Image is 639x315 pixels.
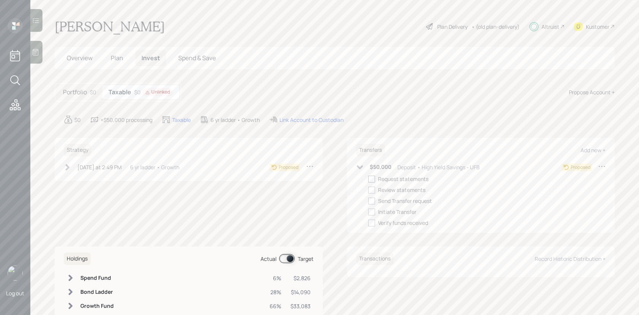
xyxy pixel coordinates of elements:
div: Kustomer [586,23,609,31]
div: Unlinked [145,89,170,95]
div: Review statements [378,186,425,194]
div: Plan Delivery [437,23,468,31]
div: Deposit • High Yield Savings - UFB [397,163,480,171]
div: $2,826 [290,274,311,282]
img: retirable_logo.png [8,265,23,281]
span: Plan [111,54,123,62]
h6: Strategy [64,144,91,156]
div: Actual [261,255,276,263]
div: $0 [74,116,81,124]
div: $0 [90,88,96,96]
span: Overview [67,54,93,62]
h5: Portfolio [63,89,87,96]
h5: Taxable [108,89,131,96]
h6: Holdings [64,253,91,265]
div: 6 yr ladder • Growth [210,116,260,124]
h6: Transfers [356,144,385,156]
div: $33,083 [290,302,311,310]
div: 28% [270,288,281,296]
h6: Growth Fund [80,303,114,309]
div: 66% [270,302,281,310]
div: Add new + [581,147,606,154]
div: Initiate Transfer [378,208,416,216]
div: 6 yr ladder • Growth [130,163,179,171]
h6: Transactions [356,253,394,265]
div: Verify funds received [378,219,428,227]
div: 6% [270,274,281,282]
span: Spend & Save [178,54,216,62]
div: Log out [6,290,24,297]
div: $0 [134,88,173,96]
div: Target [298,255,314,263]
h6: Spend Fund [80,275,114,281]
span: Invest [141,54,160,62]
div: $14,090 [290,288,311,296]
div: Proposed [279,164,298,171]
div: [DATE] at 2:49 PM [77,163,122,171]
div: • (old plan-delivery) [471,23,520,31]
div: Request statements [378,175,429,183]
div: Propose Account + [569,88,615,96]
div: Proposed [571,164,590,171]
h1: [PERSON_NAME] [55,18,165,35]
div: Link Account to Custodian [279,116,344,124]
div: Send Transfer request [378,197,432,205]
div: Altruist [542,23,559,31]
h6: $50,000 [370,164,391,170]
h6: Bond Ladder [80,289,114,295]
div: Taxable [172,116,191,124]
div: +$50,000 processing [100,116,152,124]
div: Record Historic Distribution + [535,255,606,262]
